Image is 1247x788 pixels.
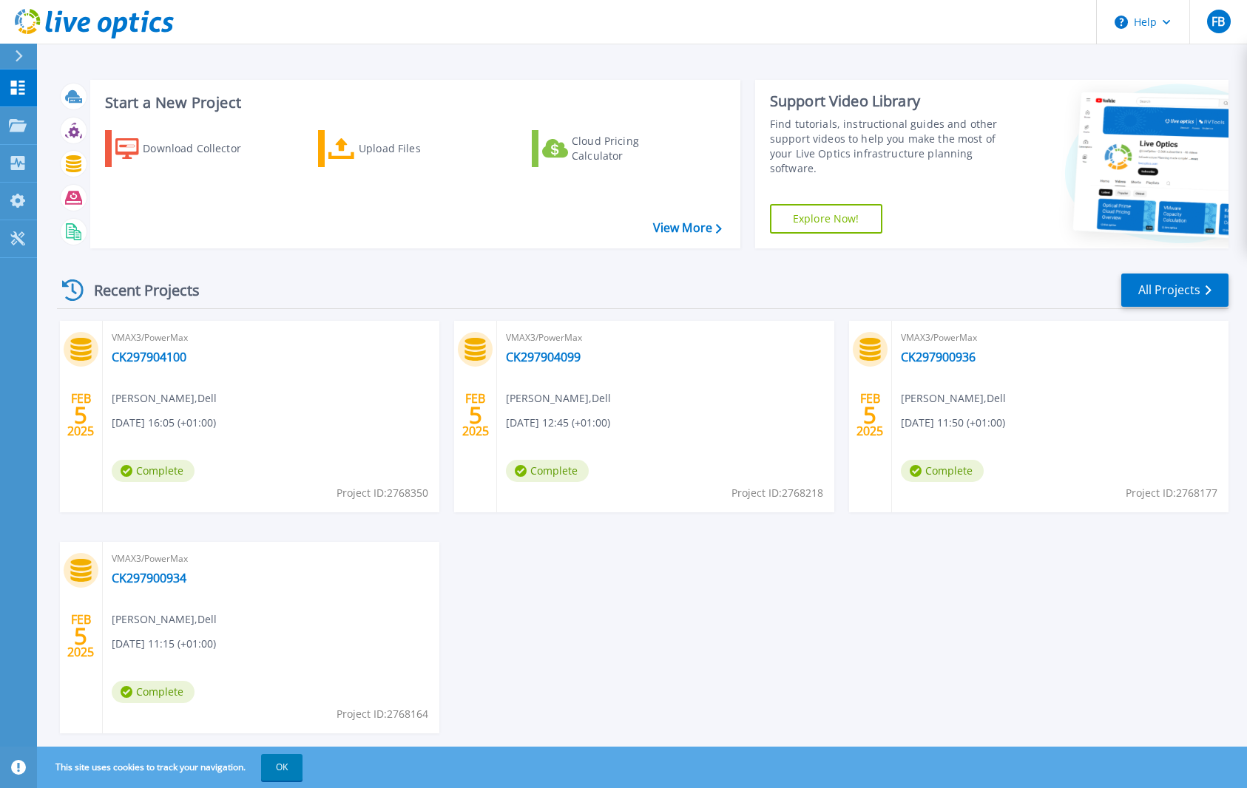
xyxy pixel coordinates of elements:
a: Cloud Pricing Calculator [532,130,697,167]
div: FEB 2025 [856,388,884,442]
span: [PERSON_NAME] , Dell [901,390,1006,407]
span: [PERSON_NAME] , Dell [506,390,611,407]
a: Download Collector [105,130,270,167]
div: Cloud Pricing Calculator [572,134,690,163]
button: OK [261,754,303,781]
a: CK297904100 [112,350,186,364]
span: VMAX3/PowerMax [901,330,1220,346]
a: CK297904099 [506,350,581,364]
div: Recent Projects [57,272,220,308]
a: All Projects [1121,274,1229,307]
div: FEB 2025 [67,609,95,663]
span: Complete [506,460,589,482]
span: Complete [112,681,195,703]
a: Upload Files [318,130,483,167]
a: CK297900934 [112,571,186,585]
div: FEB 2025 [67,388,95,442]
a: Explore Now! [770,204,882,234]
h3: Start a New Project [105,95,721,111]
a: View More [653,221,722,235]
span: [PERSON_NAME] , Dell [112,390,217,407]
span: VMAX3/PowerMax [112,330,430,346]
span: 5 [469,409,482,421]
span: Project ID: 2768177 [1126,485,1217,501]
span: 5 [863,409,876,421]
div: Find tutorials, instructional guides and other support videos to help you make the most of your L... [770,117,1010,176]
span: FB [1211,16,1225,27]
span: Complete [112,460,195,482]
span: [DATE] 16:05 (+01:00) [112,415,216,431]
span: [DATE] 11:15 (+01:00) [112,636,216,652]
div: Support Video Library [770,92,1010,111]
span: Complete [901,460,984,482]
span: VMAX3/PowerMax [112,551,430,567]
span: [DATE] 11:50 (+01:00) [901,415,1005,431]
span: VMAX3/PowerMax [506,330,825,346]
div: FEB 2025 [462,388,490,442]
a: CK297900936 [901,350,976,364]
span: 5 [74,630,87,642]
span: [DATE] 12:45 (+01:00) [506,415,610,431]
div: Download Collector [143,134,261,163]
span: Project ID: 2768350 [337,485,428,501]
span: Project ID: 2768164 [337,706,428,722]
span: This site uses cookies to track your navigation. [41,754,303,781]
div: Upload Files [359,134,477,163]
span: [PERSON_NAME] , Dell [112,611,217,628]
span: 5 [74,409,87,421]
span: Project ID: 2768218 [731,485,823,501]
